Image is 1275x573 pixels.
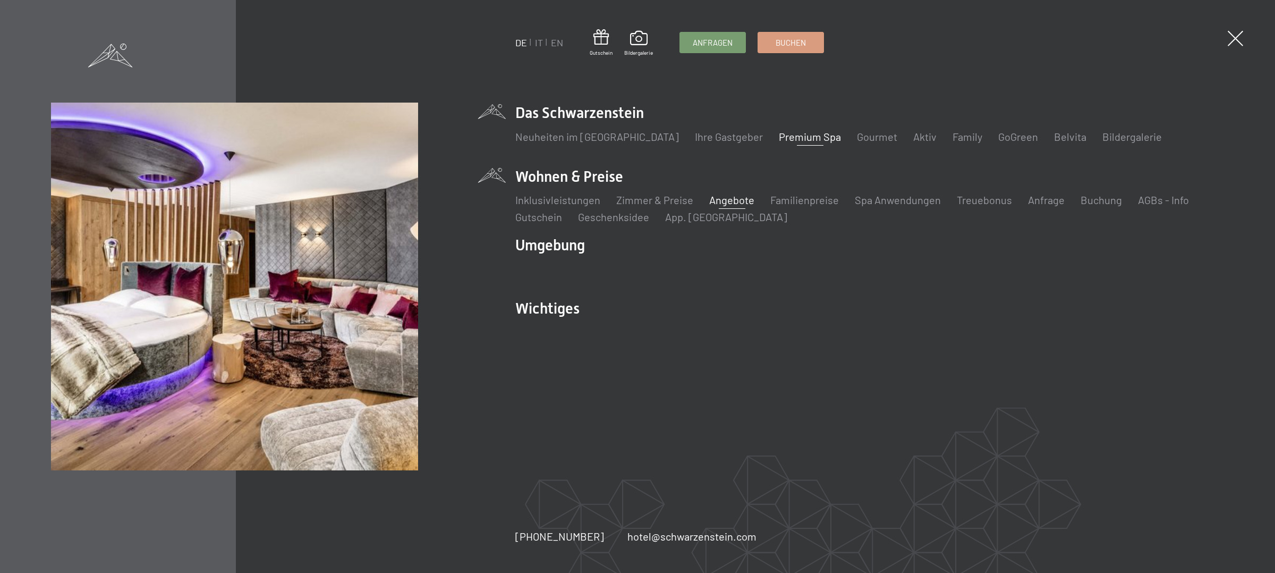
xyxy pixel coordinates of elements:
a: [PHONE_NUMBER] [515,529,604,544]
a: Anfrage [1028,193,1065,206]
a: GoGreen [998,130,1038,143]
span: Anfragen [693,37,733,48]
a: Bildergalerie [1102,130,1162,143]
a: Gourmet [857,130,897,143]
a: Buchen [758,32,823,53]
a: Anfragen [680,32,745,53]
span: Bildergalerie [624,49,653,56]
a: Bildergalerie [624,31,653,56]
a: Aktiv [913,130,937,143]
a: Family [953,130,982,143]
img: Ein Wellness-Urlaub in Südtirol – 7.700 m² Spa, 10 Saunen [51,103,418,470]
span: Buchen [776,37,806,48]
a: Gutschein [515,210,562,223]
a: Angebote [709,193,754,206]
a: Gutschein [590,29,613,56]
a: DE [515,37,527,48]
a: Premium Spa [779,130,841,143]
a: Zimmer & Preise [616,193,693,206]
a: Belvita [1054,130,1086,143]
a: hotel@schwarzenstein.com [627,529,756,544]
a: Ihre Gastgeber [695,130,763,143]
a: EN [551,37,563,48]
span: Gutschein [590,49,613,56]
a: AGBs - Info [1138,193,1189,206]
a: App. [GEOGRAPHIC_DATA] [665,210,787,223]
a: Inklusivleistungen [515,193,600,206]
a: Familienpreise [770,193,839,206]
a: Neuheiten im [GEOGRAPHIC_DATA] [515,130,679,143]
a: Buchung [1081,193,1122,206]
a: Treuebonus [957,193,1012,206]
a: Spa Anwendungen [855,193,941,206]
a: Geschenksidee [578,210,649,223]
a: IT [535,37,543,48]
span: [PHONE_NUMBER] [515,530,604,543]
